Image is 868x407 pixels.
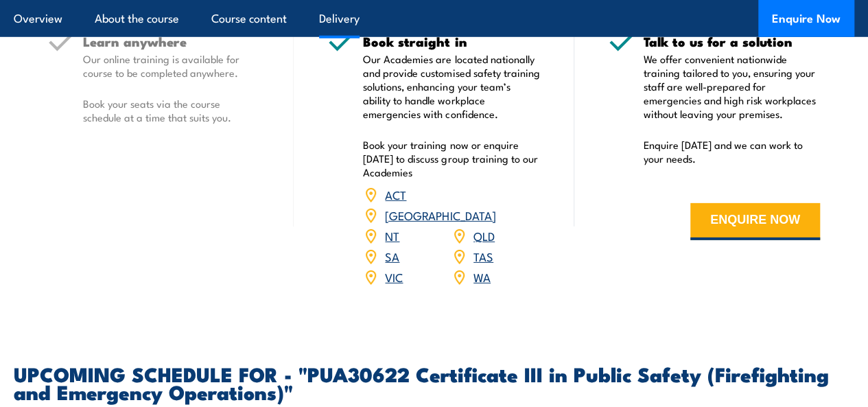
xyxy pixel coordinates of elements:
[644,35,820,48] h5: Talk to us for a solution
[644,52,820,121] p: We offer convenient nationwide training tailored to you, ensuring your staff are well-prepared fo...
[363,138,539,179] p: Book your training now or enquire [DATE] to discuss group training to our Academies
[385,227,399,244] a: NT
[83,52,259,80] p: Our online training is available for course to be completed anywhere.
[385,186,406,202] a: ACT
[385,268,403,285] a: VIC
[83,97,259,124] p: Book your seats via the course schedule at a time that suits you.
[644,138,820,165] p: Enquire [DATE] and we can work to your needs.
[385,248,399,264] a: SA
[473,227,495,244] a: QLD
[83,35,259,48] h5: Learn anywhere
[473,268,491,285] a: WA
[363,35,539,48] h5: Book straight in
[363,52,539,121] p: Our Academies are located nationally and provide customised safety training solutions, enhancing ...
[14,364,854,400] h2: UPCOMING SCHEDULE FOR - "PUA30622 Certificate III in Public Safety (Firefighting and Emergency Op...
[385,207,495,223] a: [GEOGRAPHIC_DATA]
[690,203,820,240] button: ENQUIRE NOW
[473,248,493,264] a: TAS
